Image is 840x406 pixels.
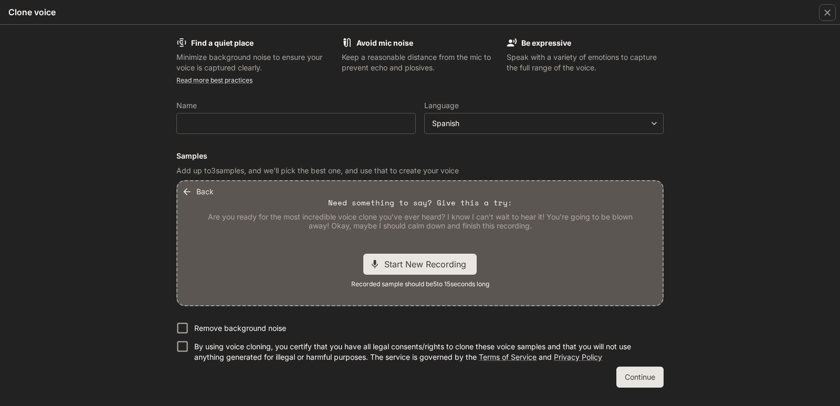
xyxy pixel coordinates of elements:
[203,212,637,231] p: Are you ready for the most incredible voice clone you've ever heard? I know I can't wait to hear ...
[432,118,646,129] div: Spanish
[479,352,537,361] a: Terms of Service
[424,102,459,109] p: Language
[176,52,333,73] p: Minimize background noise to ensure your voice is captured clearly.
[356,38,413,47] b: Avoid mic noise
[363,254,477,275] div: Start New Recording
[342,52,499,73] p: Keep a reasonable distance from the mic to prevent echo and plosives.
[8,6,56,18] h5: Clone voice
[176,165,664,176] p: Add up to 3 samples, and we'll pick the best one, and use that to create your voice
[507,52,664,73] p: Speak with a variety of emotions to capture the full range of the voice.
[384,258,472,270] span: Start New Recording
[194,341,655,362] p: By using voice cloning, you certify that you have all legal consents/rights to clone these voice ...
[176,151,664,161] h6: Samples
[176,102,197,109] p: Name
[425,118,663,129] div: Spanish
[328,197,512,208] p: Need something to say? Give this a try:
[191,38,254,47] b: Find a quiet place
[351,279,489,289] span: Recorded sample should be 5 to 15 seconds long
[176,76,253,84] a: Read more best practices
[554,352,602,361] a: Privacy Policy
[180,181,218,202] button: Back
[521,38,571,47] b: Be expressive
[194,323,286,334] p: Remove background noise
[616,367,664,388] button: Continue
